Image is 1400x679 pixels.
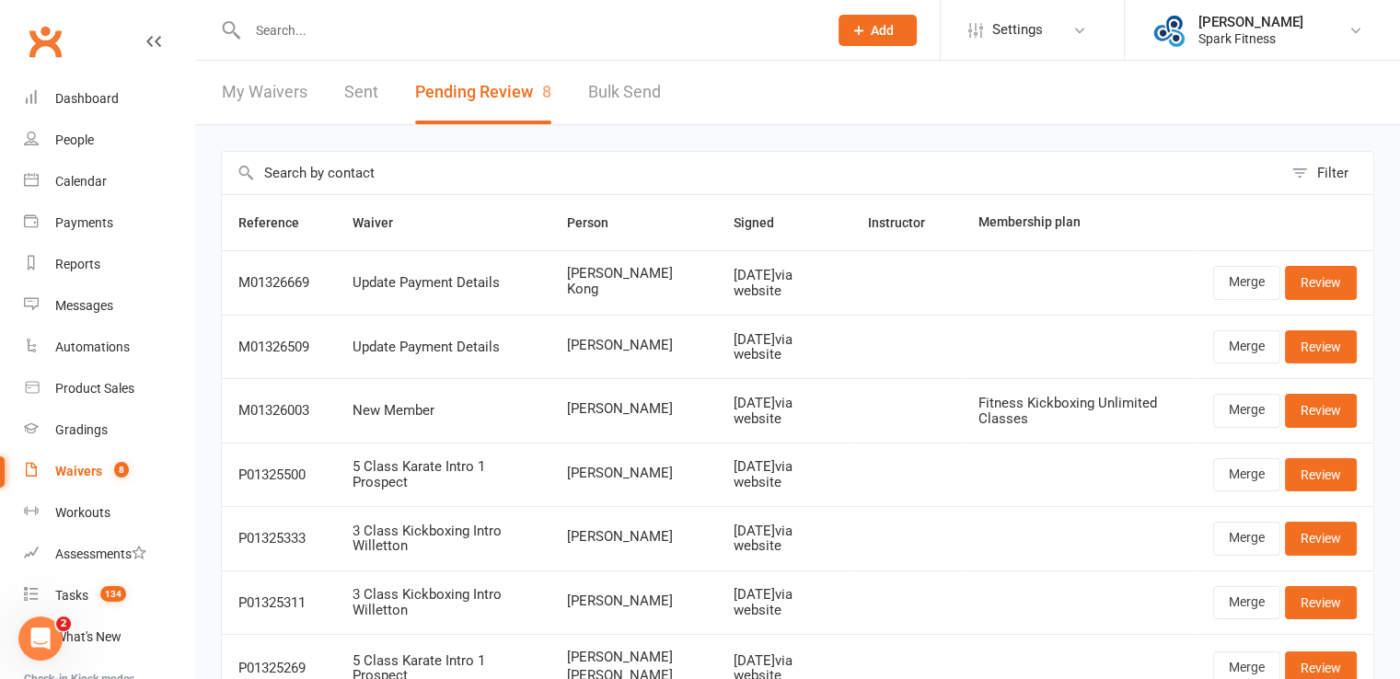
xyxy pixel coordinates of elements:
div: Gradings [55,422,108,437]
a: Merge [1213,394,1280,427]
a: Product Sales [24,368,194,409]
div: Filter [1317,162,1348,184]
span: 134 [100,586,126,602]
div: What's New [55,629,121,644]
a: Workouts [24,492,194,534]
div: Update Payment Details [353,339,534,355]
div: Automations [55,339,130,354]
div: Tasks [55,588,88,603]
div: Reports [55,257,100,271]
img: thumb_image1643853315.png [1152,12,1189,49]
div: P01325333 [238,531,319,547]
span: [PERSON_NAME] [567,650,701,665]
input: Search by contact [222,152,1282,194]
button: Signed [734,212,794,234]
div: Product Sales [55,381,134,396]
a: Bulk Send [588,61,661,124]
a: Payments [24,202,194,244]
span: Settings [992,9,1043,51]
th: Membership plan [962,195,1197,250]
div: [DATE] via website [734,587,835,617]
div: [DATE] via website [734,332,835,363]
button: Person [567,212,629,234]
span: 8 [114,462,129,478]
span: Person [567,215,629,230]
button: Pending Review8 [415,61,551,124]
a: Review [1285,586,1357,619]
a: Messages [24,285,194,327]
a: Merge [1213,458,1280,491]
button: Waiver [353,212,413,234]
span: Add [871,23,894,38]
a: Merge [1213,586,1280,619]
div: P01325500 [238,467,319,483]
div: Dashboard [55,91,119,106]
div: [DATE] via website [734,396,835,426]
span: 2 [56,616,71,631]
div: P01325311 [238,595,319,611]
a: Gradings [24,409,194,451]
div: 3 Class Kickboxing Intro Willetton [353,524,534,554]
span: [PERSON_NAME] [567,338,701,353]
span: [PERSON_NAME] [567,593,701,609]
input: Search... [242,17,815,43]
div: Payments [55,215,113,230]
a: Calendar [24,161,194,202]
span: Instructor [868,215,945,230]
button: Reference [238,212,319,234]
div: M01326509 [238,339,319,355]
span: Waiver [353,215,413,230]
div: Assessments [55,547,146,561]
a: Merge [1213,330,1280,363]
a: People [24,120,194,161]
button: Filter [1282,152,1373,194]
div: [DATE] via website [734,524,835,554]
span: [PERSON_NAME] [567,466,701,481]
div: [DATE] via website [734,459,835,489]
span: 8 [542,82,551,101]
div: New Member [353,403,534,419]
div: M01326669 [238,275,319,291]
div: 3 Class Kickboxing Intro Willetton [353,587,534,617]
a: Merge [1213,522,1280,555]
div: M01326003 [238,403,319,419]
div: Spark Fitness [1198,30,1303,47]
a: Sent [344,61,378,124]
a: Review [1285,394,1357,427]
a: Review [1285,266,1357,299]
a: My Waivers [222,61,307,124]
span: [PERSON_NAME] [567,529,701,545]
a: Merge [1213,266,1280,299]
a: What's New [24,616,194,658]
div: P01325269 [238,661,319,676]
a: Review [1285,522,1357,555]
span: Reference [238,215,319,230]
a: Dashboard [24,78,194,120]
a: Automations [24,327,194,368]
a: Waivers 8 [24,451,194,492]
div: [DATE] via website [734,268,835,298]
div: Calendar [55,174,107,189]
span: [PERSON_NAME] [567,401,701,417]
div: 5 Class Karate Intro 1 Prospect [353,459,534,489]
iframe: Intercom live chat [18,616,63,661]
a: Reports [24,244,194,285]
div: Update Payment Details [353,275,534,291]
div: [PERSON_NAME] [1198,14,1303,30]
div: Workouts [55,505,110,520]
div: Messages [55,298,113,313]
a: Clubworx [22,18,68,64]
button: Instructor [868,212,945,234]
div: Fitness Kickboxing Unlimited Classes [978,396,1180,426]
span: Signed [734,215,794,230]
div: People [55,132,94,147]
div: Waivers [55,464,102,478]
a: Review [1285,330,1357,363]
span: [PERSON_NAME] Kong [567,266,701,296]
a: Assessments [24,534,194,575]
button: Add [839,15,917,46]
a: Review [1285,458,1357,491]
a: Tasks 134 [24,575,194,616]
